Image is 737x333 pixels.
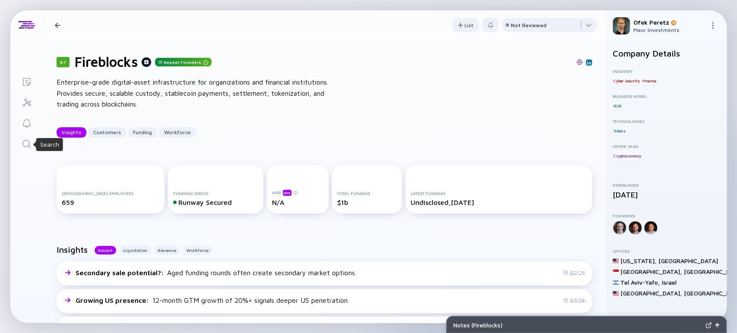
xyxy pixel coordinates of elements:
img: United States Flag [613,290,619,296]
button: Insights [57,127,86,138]
div: Finance [642,76,657,85]
div: 12-month GTM growth of 20%+ signals deeper US penetration. [76,296,349,304]
div: Total Funding [337,191,396,196]
div: Ofek Peretz [633,19,706,26]
div: ARR [272,189,323,196]
div: Aged funding rounds often create secondary market options. [76,269,356,276]
button: List [452,18,479,32]
div: Cryptocurrency [613,151,642,160]
button: Liquidation [120,246,151,254]
img: Ofek Profile Picture [613,17,630,35]
img: Fireblocks Website [576,59,582,65]
div: Established [613,182,720,188]
div: Cyber Security [613,76,640,85]
button: Workforce [183,246,212,254]
div: Founders [613,213,720,218]
img: Menu [709,22,716,29]
div: [GEOGRAPHIC_DATA] , [620,289,682,297]
div: Other Tags [613,144,720,149]
img: Singapore Flag [613,269,619,275]
div: 87 [57,57,70,67]
div: Enterprise-grade digital-asset infrastructure for organizations and financial institutions. Provi... [57,77,333,110]
button: Revenue [154,246,180,254]
div: Funding Status [173,191,258,196]
div: Search [40,140,59,149]
div: B2B [613,101,622,110]
img: Open Notes [715,323,719,327]
div: Insights [57,126,86,139]
div: [GEOGRAPHIC_DATA] [658,257,718,264]
div: Workforce [159,126,196,139]
div: Latest Funding [411,191,587,196]
a: Investor Map [10,91,43,112]
div: Undisclosed, [DATE] [411,198,587,206]
div: Israel [662,279,677,286]
div: Offices [613,248,720,254]
div: Tel Aviv-Yafo , [620,279,660,286]
button: Recent [95,246,116,254]
div: Business Model [613,94,720,99]
div: 659 [62,198,159,206]
h2: Company Details [613,48,720,58]
div: Runway Secured [173,198,258,206]
span: Secondary sale potential? : [76,269,165,276]
div: Q2/25 [563,270,585,276]
div: beta [283,190,291,196]
button: Customers [88,127,126,138]
div: Notes ( Fireblocks ) [453,321,702,329]
a: Search [10,133,43,154]
div: $1b [337,198,396,206]
div: [DATE] [613,190,720,199]
img: Israel Flag [613,280,619,286]
div: Maor Investments [633,27,706,33]
div: [DEMOGRAPHIC_DATA] Employees [62,191,159,196]
button: Workforce [159,127,196,138]
div: Repeat Founders [155,58,212,66]
img: Fireblocks Linkedin Page [587,60,591,65]
a: Reminders [10,112,43,133]
div: [US_STATE] , [620,257,657,264]
div: Tokens [613,126,626,135]
img: United States Flag [613,258,619,264]
div: N/A [272,198,323,206]
div: Not Reviewed [511,22,547,28]
a: Lists [10,71,43,91]
div: Customers [88,126,126,139]
span: Growing US presence : [76,296,151,304]
h2: Insights [57,245,88,254]
div: [GEOGRAPHIC_DATA] , [620,268,682,275]
h1: Fireblocks [75,53,138,70]
img: Expand Notes [705,322,712,328]
div: Industry [613,69,720,74]
div: Q3/24 [563,297,585,304]
button: Funding [128,127,157,138]
div: Funding [128,126,157,139]
div: Technologies [613,119,720,124]
div: List [452,19,479,32]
